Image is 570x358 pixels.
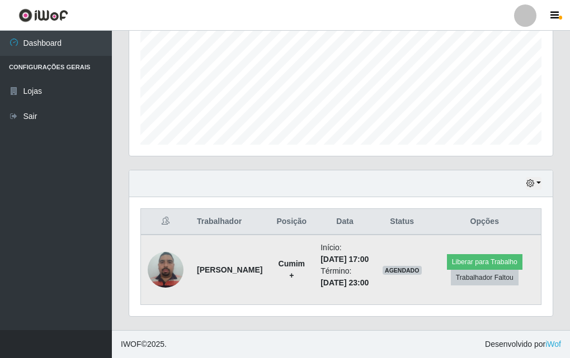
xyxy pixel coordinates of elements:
th: Opções [428,209,541,235]
th: Status [376,209,428,235]
span: © 2025 . [121,338,167,350]
li: Término: [321,265,369,289]
th: Posição [269,209,314,235]
a: iWof [545,340,561,349]
span: AGENDADO [383,266,422,275]
button: Trabalhador Faltou [451,270,519,285]
span: IWOF [121,340,142,349]
th: Trabalhador [190,209,269,235]
span: Desenvolvido por [485,338,561,350]
img: CoreUI Logo [18,8,68,22]
strong: Cumim + [279,259,305,280]
strong: [PERSON_NAME] [197,265,262,274]
time: [DATE] 17:00 [321,255,369,264]
button: Liberar para Trabalho [447,254,522,270]
img: 1686264689334.jpeg [148,246,183,293]
time: [DATE] 23:00 [321,278,369,287]
th: Data [314,209,376,235]
li: Início: [321,242,369,265]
